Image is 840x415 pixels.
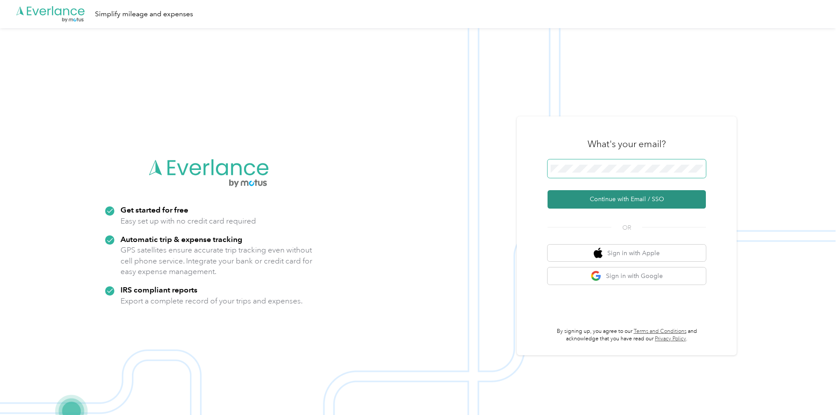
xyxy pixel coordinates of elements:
[591,271,602,281] img: google logo
[95,9,193,20] div: Simplify mileage and expenses
[121,285,197,294] strong: IRS compliant reports
[611,223,642,232] span: OR
[548,190,706,209] button: Continue with Email / SSO
[121,216,256,227] p: Easy set up with no credit card required
[548,267,706,285] button: google logoSign in with Google
[594,248,603,259] img: apple logo
[548,328,706,343] p: By signing up, you agree to our and acknowledge that you have read our .
[655,336,686,342] a: Privacy Policy
[634,328,687,335] a: Terms and Conditions
[121,245,313,277] p: GPS satellites ensure accurate trip tracking even without cell phone service. Integrate your bank...
[121,296,303,307] p: Export a complete record of your trips and expenses.
[548,245,706,262] button: apple logoSign in with Apple
[121,205,188,214] strong: Get started for free
[588,138,666,150] h3: What's your email?
[121,235,242,244] strong: Automatic trip & expense tracking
